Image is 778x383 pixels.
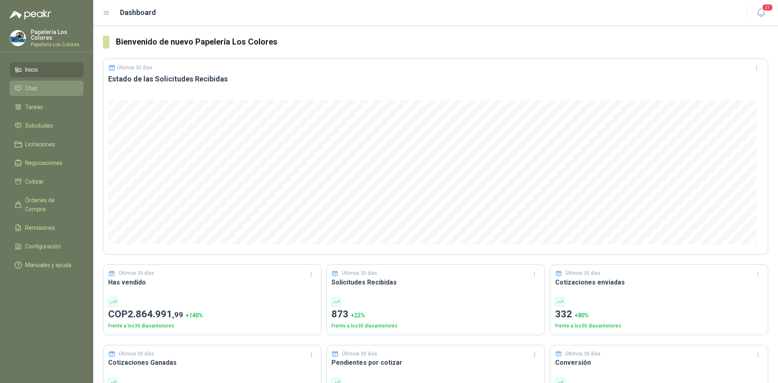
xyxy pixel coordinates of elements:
[120,7,156,18] h1: Dashboard
[10,239,83,254] a: Configuración
[10,155,83,171] a: Negociaciones
[331,322,539,330] p: Frente a los 30 días anteriores
[342,350,377,358] p: Últimos 30 días
[128,308,183,320] span: 2.864.991
[565,270,601,277] p: Últimos 30 días
[108,307,316,322] p: COP
[117,65,152,71] p: Últimos 30 días
[10,10,51,19] img: Logo peakr
[172,310,183,319] span: ,99
[10,118,83,133] a: Solicitudes
[10,257,83,273] a: Manuales y ayuda
[10,62,83,77] a: Inicio
[342,270,377,277] p: Últimos 30 días
[575,312,589,319] span: + 80 %
[25,84,37,93] span: Chat
[10,99,83,115] a: Tareas
[108,322,316,330] p: Frente a los 30 días anteriores
[25,140,55,149] span: Licitaciones
[186,312,203,319] span: + 140 %
[108,277,316,287] h3: Has vendido
[25,121,53,130] span: Solicitudes
[25,177,44,186] span: Cotizar
[31,42,83,47] p: Papeleria Los Colores
[108,74,763,84] h3: Estado de las Solicitudes Recibidas
[108,357,316,368] h3: Cotizaciones Ganadas
[555,307,763,322] p: 332
[555,357,763,368] h3: Conversión
[10,220,83,235] a: Remisiones
[565,350,601,358] p: Últimos 30 días
[555,277,763,287] h3: Cotizaciones enviadas
[119,350,154,358] p: Últimos 30 días
[10,174,83,189] a: Cotizar
[25,261,71,270] span: Manuales y ayuda
[25,103,43,111] span: Tareas
[331,277,539,287] h3: Solicitudes Recibidas
[25,242,61,251] span: Configuración
[10,30,26,46] img: Company Logo
[754,6,768,20] button: 21
[762,4,773,11] span: 21
[25,158,62,167] span: Negociaciones
[10,193,83,217] a: Órdenes de Compra
[331,357,539,368] h3: Pendientes por cotizar
[25,196,76,214] span: Órdenes de Compra
[351,312,365,319] span: + 22 %
[555,322,763,330] p: Frente a los 30 días anteriores
[10,81,83,96] a: Chat
[119,270,154,277] p: Últimos 30 días
[25,223,55,232] span: Remisiones
[25,65,38,74] span: Inicio
[31,29,83,41] p: Papelería Los Colores
[331,307,539,322] p: 873
[116,36,768,48] h3: Bienvenido de nuevo Papelería Los Colores
[10,137,83,152] a: Licitaciones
